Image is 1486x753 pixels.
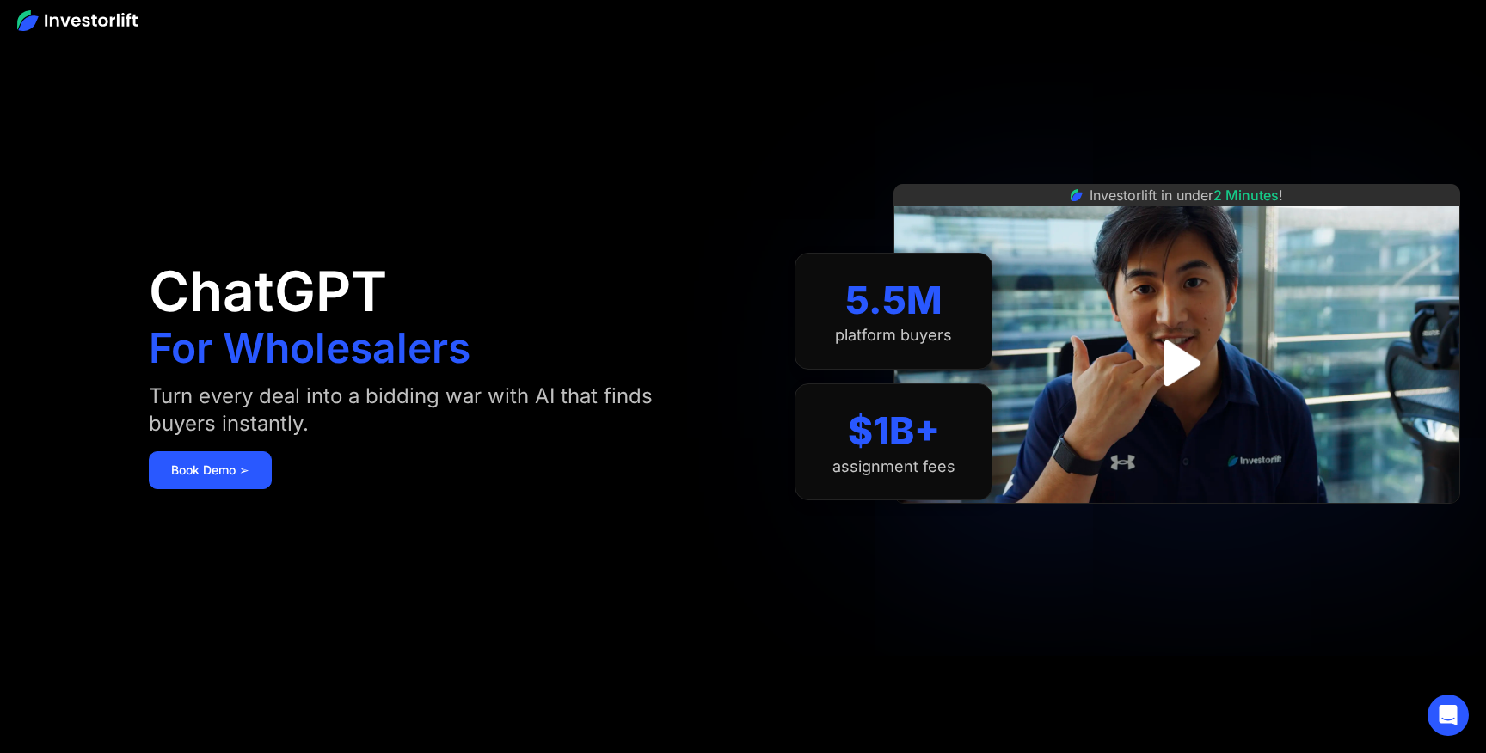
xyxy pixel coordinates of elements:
[832,457,955,476] div: assignment fees
[1139,325,1215,401] a: open lightbox
[149,451,272,489] a: Book Demo ➢
[1090,185,1283,205] div: Investorlift in under !
[149,383,700,438] div: Turn every deal into a bidding war with AI that finds buyers instantly.
[149,328,470,369] h1: For Wholesalers
[1428,695,1469,736] div: Open Intercom Messenger
[835,326,952,345] div: platform buyers
[848,408,940,454] div: $1B+
[149,264,387,319] h1: ChatGPT
[1048,512,1306,533] iframe: Customer reviews powered by Trustpilot
[845,278,943,323] div: 5.5M
[1213,187,1279,204] span: 2 Minutes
